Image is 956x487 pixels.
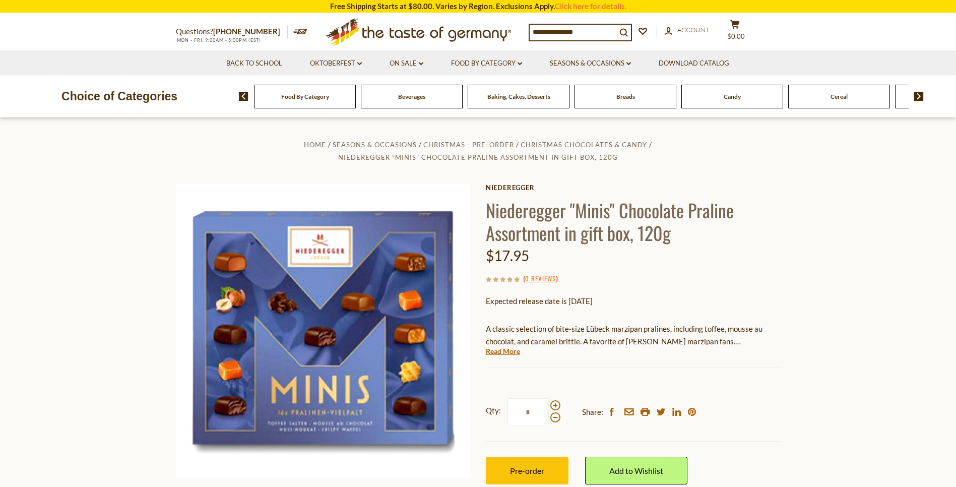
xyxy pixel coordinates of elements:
a: 0 Reviews [525,273,556,284]
img: Niederegger "Minis" Chocolate Praline Assortment in gift box, 120g [176,184,471,478]
span: ( ) [523,273,558,283]
h1: Niederegger "Minis" Chocolate Praline Assortment in gift box, 120g [486,199,781,244]
a: [PHONE_NUMBER] [213,27,280,36]
a: Seasons & Occasions [550,58,631,69]
a: On Sale [390,58,423,69]
img: next arrow [914,92,924,101]
button: Pre-order [486,457,568,484]
a: Account [665,25,710,36]
a: Breads [616,93,635,100]
a: Niederegger "Minis" Chocolate Praline Assortment in gift box, 120g [338,153,618,161]
strong: Qty: [486,404,501,417]
p: Questions? [176,25,288,38]
a: Baking, Cakes, Desserts [487,93,550,100]
a: Christmas - PRE-ORDER [423,141,514,149]
a: Read More [486,346,520,356]
span: $17.95 [486,247,529,264]
a: Seasons & Occasions [333,141,417,149]
p: Expected release date is [DATE] [486,295,781,308]
a: Download Catalog [659,58,729,69]
a: Beverages [398,93,425,100]
a: Christmas Chocolates & Candy [521,141,647,149]
span: MON - FRI, 9:00AM - 5:00PM (EST) [176,37,262,43]
a: Oktoberfest [310,58,362,69]
input: Qty: [507,398,549,426]
a: Add to Wishlist [585,457,687,484]
a: Food By Category [451,58,522,69]
span: Pre-order [510,466,544,475]
span: Share: [582,406,603,418]
a: Back to School [226,58,282,69]
span: $0.00 [727,32,745,40]
a: Candy [724,93,741,100]
a: Food By Category [281,93,329,100]
p: A classic selection of bite-size Lübeck marzipan pralines, including toffee, mousse au chocolat, ... [486,323,781,348]
span: Account [677,26,710,34]
a: Niederegger [486,184,781,192]
button: $0.00 [720,20,750,45]
a: Cereal [831,93,848,100]
a: Home [304,141,326,149]
a: Click here for details. [555,2,626,11]
img: previous arrow [239,92,248,101]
